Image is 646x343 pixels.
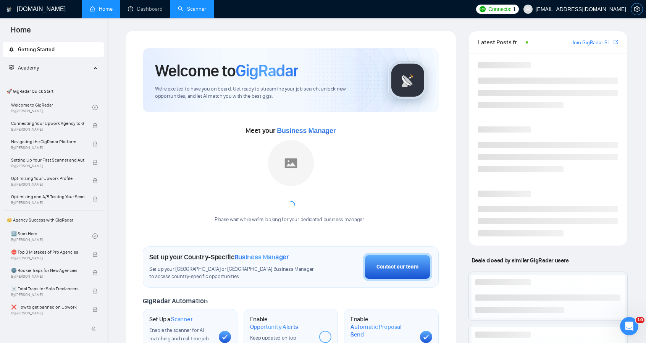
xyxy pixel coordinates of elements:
[3,42,104,57] li: Getting Started
[11,175,84,182] span: Optimizing Your Upwork Profile
[376,263,418,271] div: Contact our team
[389,61,427,99] img: gigradar-logo.png
[11,146,84,150] span: By [PERSON_NAME]
[250,323,299,331] span: Opportunity Alerts
[178,6,206,12] a: searchScanner
[92,270,98,275] span: lock
[149,315,192,323] h1: Set Up a
[171,315,192,323] span: Scanner
[155,60,298,81] h1: Welcome to
[92,123,98,128] span: lock
[11,248,84,256] span: ⛔ Top 3 Mistakes of Pro Agencies
[149,266,319,280] span: Set up your [GEOGRAPHIC_DATA] or [GEOGRAPHIC_DATA] Business Manager to access country-specific op...
[91,325,99,333] span: double-left
[631,6,643,12] a: setting
[234,253,289,261] span: Business Manager
[11,267,84,274] span: 🌚 Rookie Traps for New Agencies
[11,138,84,146] span: Navigating the GigRadar Platform
[18,65,39,71] span: Academy
[468,254,572,267] span: Deals closed by similar GigRadar users
[92,307,98,312] span: lock
[245,126,336,135] span: Meet your
[92,178,98,183] span: lock
[636,317,644,323] span: 10
[631,3,643,15] button: setting
[478,37,523,47] span: Latest Posts from the GigRadar Community
[149,253,289,261] h1: Set up your Country-Specific
[3,212,103,228] span: 👑 Agency Success with GigRadar
[128,6,163,12] a: dashboardDashboard
[513,5,516,13] span: 1
[363,253,432,281] button: Contact our team
[11,303,84,311] span: ❌ How to get banned on Upwork
[614,39,618,45] span: export
[9,47,14,52] span: rocket
[5,24,37,40] span: Home
[92,233,98,239] span: check-circle
[3,84,103,99] span: 🚀 GigRadar Quick Start
[350,315,414,338] h1: Enable
[11,256,84,260] span: By [PERSON_NAME]
[11,120,84,127] span: Connecting Your Upwork Agency to GigRadar
[92,141,98,147] span: lock
[11,201,84,205] span: By [PERSON_NAME]
[488,5,511,13] span: Connects:
[350,323,414,338] span: Automatic Proposal Send
[11,182,84,187] span: By [PERSON_NAME]
[11,228,92,244] a: 1️⃣ Start HereBy[PERSON_NAME]
[11,127,84,132] span: By [PERSON_NAME]
[631,6,643,12] span: setting
[92,252,98,257] span: lock
[11,311,84,315] span: By [PERSON_NAME]
[9,65,39,71] span: Academy
[210,216,371,223] div: Please wait while we're looking for your dedicated business manager...
[480,6,486,12] img: upwork-logo.png
[92,288,98,294] span: lock
[11,99,92,116] a: Welcome to GigRadarBy[PERSON_NAME]
[11,156,84,164] span: Setting Up Your First Scanner and Auto-Bidder
[92,160,98,165] span: lock
[143,297,207,305] span: GigRadar Automation
[525,6,531,12] span: user
[572,39,612,47] a: Join GigRadar Slack Community
[620,317,638,335] iframe: Intercom live chat
[11,193,84,201] span: Optimizing and A/B Testing Your Scanner for Better Results
[6,3,12,16] img: logo
[11,293,84,297] span: By [PERSON_NAME]
[9,65,14,70] span: fund-projection-screen
[285,200,296,211] span: loading
[277,127,336,134] span: Business Manager
[11,164,84,168] span: By [PERSON_NAME]
[250,315,313,330] h1: Enable
[614,39,618,46] a: export
[90,6,113,12] a: homeHome
[18,46,55,53] span: Getting Started
[268,140,314,186] img: placeholder.png
[92,196,98,202] span: lock
[236,60,298,81] span: GigRadar
[92,105,98,110] span: check-circle
[11,285,84,293] span: ☠️ Fatal Traps for Solo Freelancers
[155,86,376,100] span: We're excited to have you on board. Get ready to streamline your job search, unlock new opportuni...
[11,274,84,279] span: By [PERSON_NAME]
